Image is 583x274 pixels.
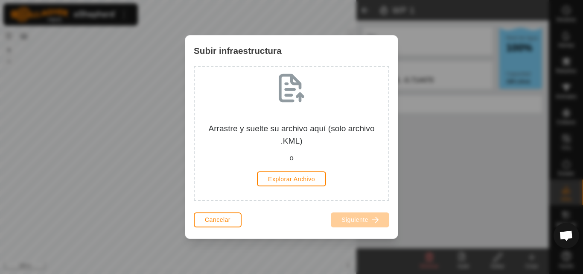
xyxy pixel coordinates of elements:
button: Explorar Archivo [257,171,326,186]
span: Cancelar [205,216,230,223]
span: Siguiente [341,216,368,223]
span: Subir infraestructura [194,44,282,57]
div: Arrastre y suelte su archivo aquí (solo archivo .KML) [201,123,382,164]
button: Cancelar [194,212,242,227]
button: Siguiente [331,212,389,227]
div: o [201,153,382,164]
span: Explorar Archivo [268,176,315,183]
div: Chat abierto [554,223,579,248]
